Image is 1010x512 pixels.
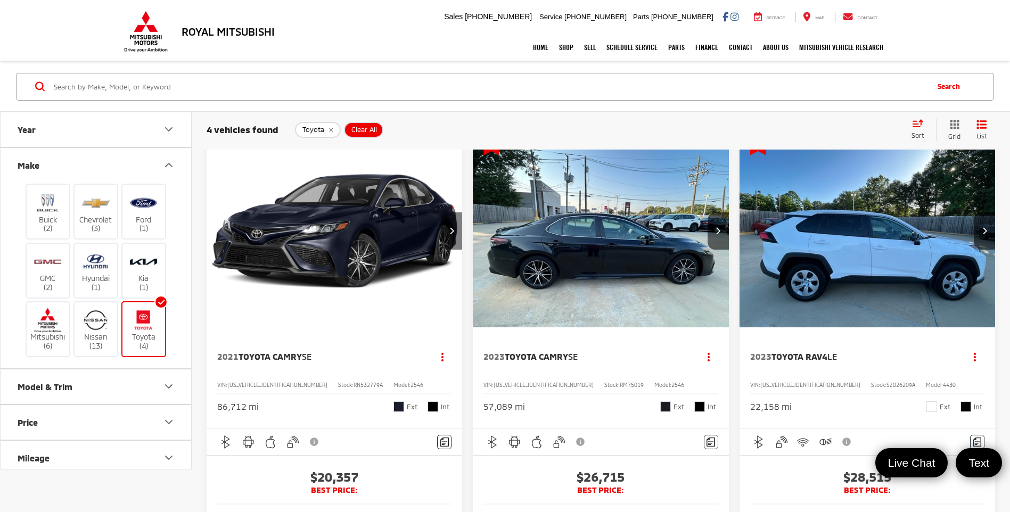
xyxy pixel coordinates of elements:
img: Keyless Entry [286,435,299,449]
a: 2023Toyota RAV4LE [750,351,955,362]
a: Map [795,12,832,22]
img: Royal Mitsubishi in Baton Rouge, LA) [81,190,110,215]
a: 2021 Toyota Camry SE2021 Toyota Camry SE2021 Toyota Camry SE2021 Toyota Camry SE [206,135,463,327]
img: Android Auto [242,435,255,449]
span: Ext. [940,402,952,412]
img: Wi-Fi Hotspot [796,435,810,449]
span: Sales [444,12,463,21]
label: Mitsubishi (6) [27,308,70,351]
img: Apple CarPlay [530,435,544,449]
img: Royal Mitsubishi in Baton Rouge, LA) [33,190,62,215]
label: Toyota (4) [122,308,166,351]
span: BEST PRICE: [750,485,984,496]
span: 2023 [750,351,771,361]
span: Contact [857,15,877,20]
span: SE [568,351,578,361]
a: Service [746,12,793,22]
span: [US_VEHICLE_IDENTIFICATION_NUMBER] [494,382,594,388]
img: Royal Mitsubishi in Baton Rouge, LA) [33,249,62,274]
form: Search by Make, Model, or Keyword [53,73,927,99]
button: View Disclaimer [839,431,857,453]
img: Bluetooth® [486,435,499,449]
button: Comments [970,435,984,449]
div: Mileage [18,452,50,463]
button: View Disclaimer [306,431,324,453]
span: VIN: [217,382,227,388]
a: Home [528,34,554,61]
span: 2021 [217,351,239,361]
div: Price [18,417,38,427]
a: Facebook: Click to visit our Facebook page [722,12,728,21]
span: Black [694,401,705,412]
img: Comments [973,437,982,447]
div: 57,089 mi [483,401,525,413]
img: 2021 Toyota Camry SE [206,135,463,328]
button: Search [927,73,975,100]
a: Schedule Service: Opens in a new tab [601,34,663,61]
a: Shop [554,34,579,61]
button: Next image [441,212,462,250]
img: Apple CarPlay [264,435,277,449]
span: VIN: [483,382,494,388]
div: Model & Trim [162,380,175,393]
span: dropdown dots [974,352,976,361]
span: [PHONE_NUMBER] [651,13,713,21]
span: BEST PRICE: [217,485,451,496]
div: Year [18,124,36,134]
span: Ext. [407,402,420,412]
span: White [926,401,937,412]
div: 86,712 mi [217,401,259,413]
button: Model & TrimModel & Trim [1,369,192,403]
span: Int. [708,402,718,412]
span: Midnight Black Metallic [660,401,671,412]
a: Instagram: Click to visit our Instagram page [730,12,738,21]
img: Comments [440,437,449,447]
span: SZ026209A [886,382,915,388]
img: Mitsubishi [122,11,170,52]
img: Royal Mitsubishi in Baton Rouge, LA) [81,249,110,274]
a: Text [956,448,1002,477]
button: Select sort value [906,119,936,140]
button: MakeMake [1,147,192,182]
span: Clear All [351,126,377,134]
span: Stock: [338,382,354,388]
span: Black [960,401,971,412]
span: Black [428,401,438,412]
img: Bluetooth® [219,435,233,449]
button: MileageMileage [1,440,192,475]
a: Finance [690,34,724,61]
span: Int. [441,402,451,412]
span: BEST PRICE: [483,485,718,496]
span: Toyota RAV4 [771,351,827,361]
span: Live Chat [883,456,941,470]
span: 4 vehicles found [207,124,278,135]
span: Toyota Camry [505,351,568,361]
span: SE [302,351,311,361]
label: Ford (1) [122,190,166,233]
button: Grid View [936,119,968,141]
img: Bluetooth® [752,435,766,449]
button: Clear All [344,122,383,138]
span: 4430 [943,382,956,388]
span: [US_VEHICLE_IDENTIFICATION_NUMBER] [760,382,860,388]
button: View Disclaimer [572,431,590,453]
button: Actions [700,347,718,366]
span: $26,715 [483,469,718,485]
span: [PHONE_NUMBER] [465,12,532,21]
label: Hyundai (1) [75,249,118,292]
img: Royal Mitsubishi in Baton Rouge, LA) [81,308,110,333]
span: Stock: [871,382,886,388]
span: RM75019 [620,382,644,388]
img: Royal Mitsubishi in Baton Rouge, LA) [129,308,158,333]
span: Sort [912,131,924,138]
button: List View [968,119,995,141]
span: $20,357 [217,469,451,485]
span: 2023 [483,351,505,361]
a: About Us [758,34,794,61]
a: Live Chat [875,448,948,477]
img: Keyless Entry [775,435,788,449]
a: 2023 Toyota RAV4 LE2023 Toyota RAV4 LE2023 Toyota RAV4 LE2023 Toyota RAV4 LE [739,135,996,327]
span: 2546 [410,382,423,388]
div: 2021 Toyota Camry SE 0 [206,135,463,327]
span: Map [815,15,824,20]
